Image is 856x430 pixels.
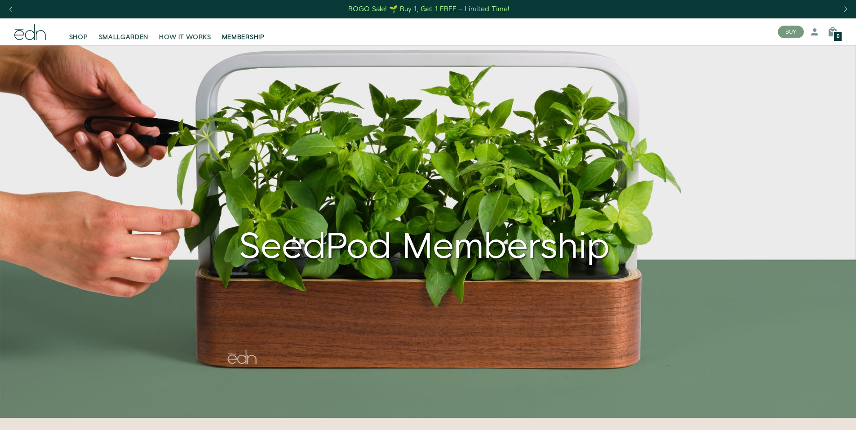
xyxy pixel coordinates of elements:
[778,26,804,38] button: BUY
[217,22,270,42] a: MEMBERSHIP
[14,204,834,269] div: SeedPod Membership
[348,4,510,14] div: BOGO Sale! 🌱 Buy 1, Get 1 FREE – Limited Time!
[154,22,216,42] a: HOW IT WORKS
[99,33,149,42] span: SMALLGARDEN
[69,33,88,42] span: SHOP
[159,33,211,42] span: HOW IT WORKS
[222,33,265,42] span: MEMBERSHIP
[93,22,154,42] a: SMALLGARDEN
[64,22,93,42] a: SHOP
[347,2,510,16] a: BOGO Sale! 🌱 Buy 1, Get 1 FREE – Limited Time!
[837,34,839,39] span: 0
